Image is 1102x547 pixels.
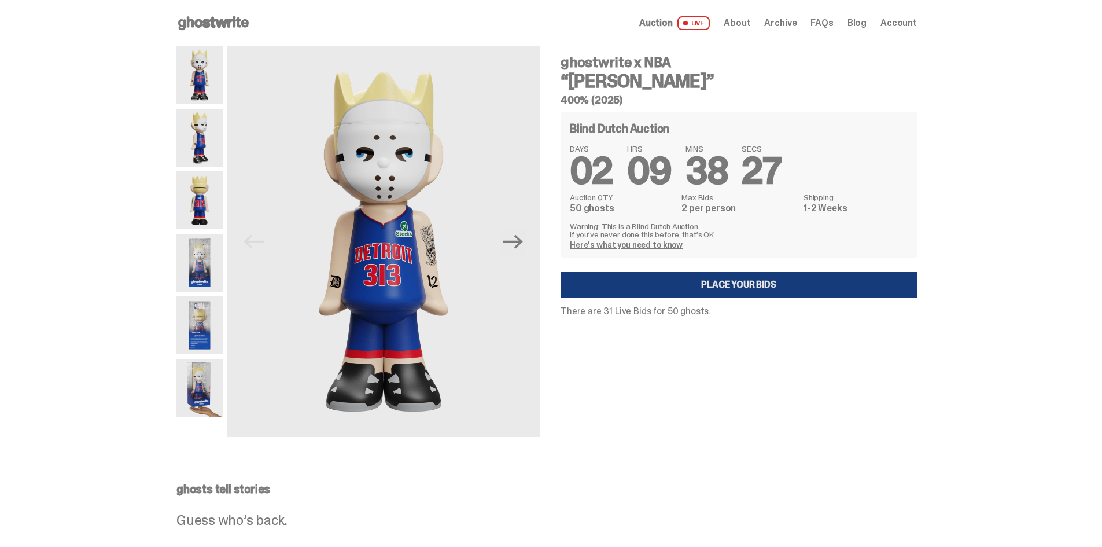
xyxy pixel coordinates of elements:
[570,123,669,134] h4: Blind Dutch Auction
[176,359,223,417] img: eminem%20scale.png
[176,171,223,229] img: Copy%20of%20Eminem_NBA_400_6.png
[847,19,867,28] a: Blog
[570,222,908,238] p: Warning: This is a Blind Dutch Auction. If you’ve never done this before, that’s OK.
[561,272,917,298] a: Place your Bids
[176,296,223,354] img: Eminem_NBA_400_13.png
[639,16,710,30] a: Auction LIVE
[176,483,917,495] p: ghosts tell stories
[500,229,526,255] button: Next
[880,19,917,28] a: Account
[561,307,917,316] p: There are 31 Live Bids for 50 ghosts.
[681,193,797,201] dt: Max Bids
[681,204,797,213] dd: 2 per person
[570,240,683,250] a: Here's what you need to know
[561,56,917,69] h4: ghostwrite x NBA
[724,19,750,28] a: About
[176,46,223,104] img: Copy%20of%20Eminem_NBA_400_1.png
[685,147,728,195] span: 38
[570,204,675,213] dd: 50 ghosts
[742,147,781,195] span: 27
[677,16,710,30] span: LIVE
[561,95,917,105] h5: 400% (2025)
[810,19,833,28] a: FAQs
[639,19,673,28] span: Auction
[176,109,223,167] img: Copy%20of%20Eminem_NBA_400_3.png
[227,46,540,437] img: Copy%20of%20Eminem_NBA_400_1.png
[561,72,917,90] h3: “[PERSON_NAME]”
[804,204,908,213] dd: 1-2 Weeks
[764,19,797,28] a: Archive
[742,145,781,153] span: SECS
[570,145,613,153] span: DAYS
[570,147,613,195] span: 02
[627,145,672,153] span: HRS
[176,234,223,292] img: Eminem_NBA_400_12.png
[804,193,908,201] dt: Shipping
[627,147,672,195] span: 09
[570,193,675,201] dt: Auction QTY
[685,145,728,153] span: MINS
